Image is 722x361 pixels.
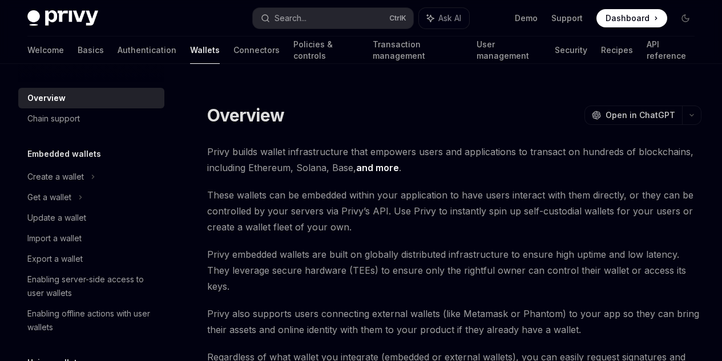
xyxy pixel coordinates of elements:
a: Policies & controls [293,36,359,64]
span: Privy embedded wallets are built on globally distributed infrastructure to ensure high uptime and... [207,246,701,294]
a: Basics [78,36,104,64]
a: Import a wallet [18,228,164,249]
a: Overview [18,88,164,108]
button: Search...CtrlK [253,8,413,29]
a: Export a wallet [18,249,164,269]
div: Import a wallet [27,232,82,245]
span: These wallets can be embedded within your application to have users interact with them directly, ... [207,187,701,235]
span: Ask AI [438,13,461,24]
span: Privy builds wallet infrastructure that empowers users and applications to transact on hundreds o... [207,144,701,176]
a: Wallets [190,36,220,64]
a: User management [477,36,541,64]
span: Dashboard [606,13,650,24]
a: Welcome [27,36,64,64]
img: dark logo [27,10,98,26]
a: Recipes [601,36,633,64]
div: Update a wallet [27,211,86,225]
a: Connectors [233,36,280,64]
div: Create a wallet [27,170,84,184]
a: Transaction management [373,36,463,64]
div: Search... [275,11,306,25]
a: API reference [647,36,695,64]
a: Dashboard [596,9,667,27]
span: Privy also supports users connecting external wallets (like Metamask or Phantom) to your app so t... [207,306,701,338]
div: Overview [27,91,66,105]
span: Open in ChatGPT [606,109,675,121]
h5: Embedded wallets [27,147,101,161]
a: Update a wallet [18,208,164,228]
a: Enabling server-side access to user wallets [18,269,164,303]
span: Ctrl K [389,14,406,23]
div: Enabling offline actions with user wallets [27,307,158,334]
h1: Overview [207,105,284,125]
a: Demo [515,13,538,24]
button: Open in ChatGPT [584,106,682,125]
div: Export a wallet [27,252,83,266]
a: Support [551,13,583,24]
a: Security [555,36,587,64]
button: Ask AI [419,8,469,29]
a: Enabling offline actions with user wallets [18,303,164,338]
a: and more [356,162,399,174]
div: Chain support [27,112,80,125]
div: Enabling server-side access to user wallets [27,273,158,300]
a: Authentication [118,36,176,64]
a: Chain support [18,108,164,129]
button: Toggle dark mode [676,9,695,27]
div: Get a wallet [27,190,71,204]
